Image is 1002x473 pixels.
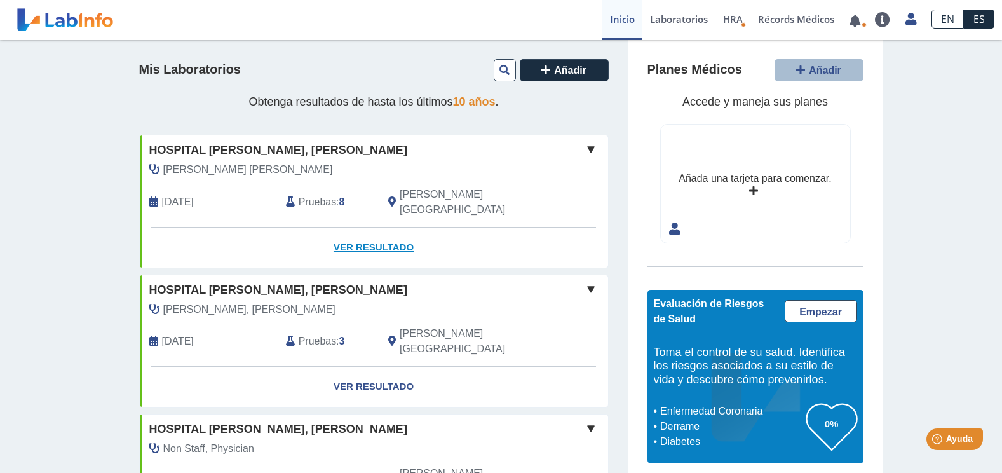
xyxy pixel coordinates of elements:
span: Obtenga resultados de hasta los últimos . [248,95,498,108]
b: 3 [339,336,345,346]
li: Diabetes [657,434,806,449]
span: HRA [723,13,743,25]
span: 2025-10-03 [162,195,194,210]
span: 2024-04-03 [162,334,194,349]
button: Añadir [775,59,863,81]
span: Ruiz Deya, Gilberto [163,302,335,317]
a: EN [931,10,964,29]
h4: Mis Laboratorios [139,62,241,78]
span: Evaluación de Riesgos de Salud [654,298,764,324]
div: : [276,187,379,217]
span: Ponce, PR [400,326,540,357]
li: Derrame [657,419,806,434]
span: Pruebas [299,334,336,349]
span: Hospital [PERSON_NAME], [PERSON_NAME] [149,142,407,159]
span: Non Staff, Physician [163,441,254,456]
iframe: Help widget launcher [889,423,988,459]
a: Ver Resultado [140,367,608,407]
span: Hospital [PERSON_NAME], [PERSON_NAME] [149,421,407,438]
span: Añadir [809,65,841,76]
div: : [276,326,379,357]
li: Enfermedad Coronaria [657,404,806,419]
h5: Toma el control de su salud. Identifica los riesgos asociados a su estilo de vida y descubre cómo... [654,346,857,387]
a: ES [964,10,994,29]
h3: 0% [806,416,857,432]
span: Hospital [PERSON_NAME], [PERSON_NAME] [149,282,407,299]
h4: Planes Médicos [647,62,742,78]
span: 10 años [453,95,496,108]
span: Añadir [554,65,586,76]
span: Empezar [799,306,842,317]
a: Empezar [785,300,857,322]
div: Añada una tarjeta para comenzar. [679,171,831,186]
button: Añadir [520,59,609,81]
a: Ver Resultado [140,228,608,268]
span: Accede y maneja sus planes [682,95,828,108]
span: Caballero Colon, Rafael [163,162,333,177]
b: 8 [339,196,345,207]
span: Ponce, PR [400,187,540,217]
span: Pruebas [299,195,336,210]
